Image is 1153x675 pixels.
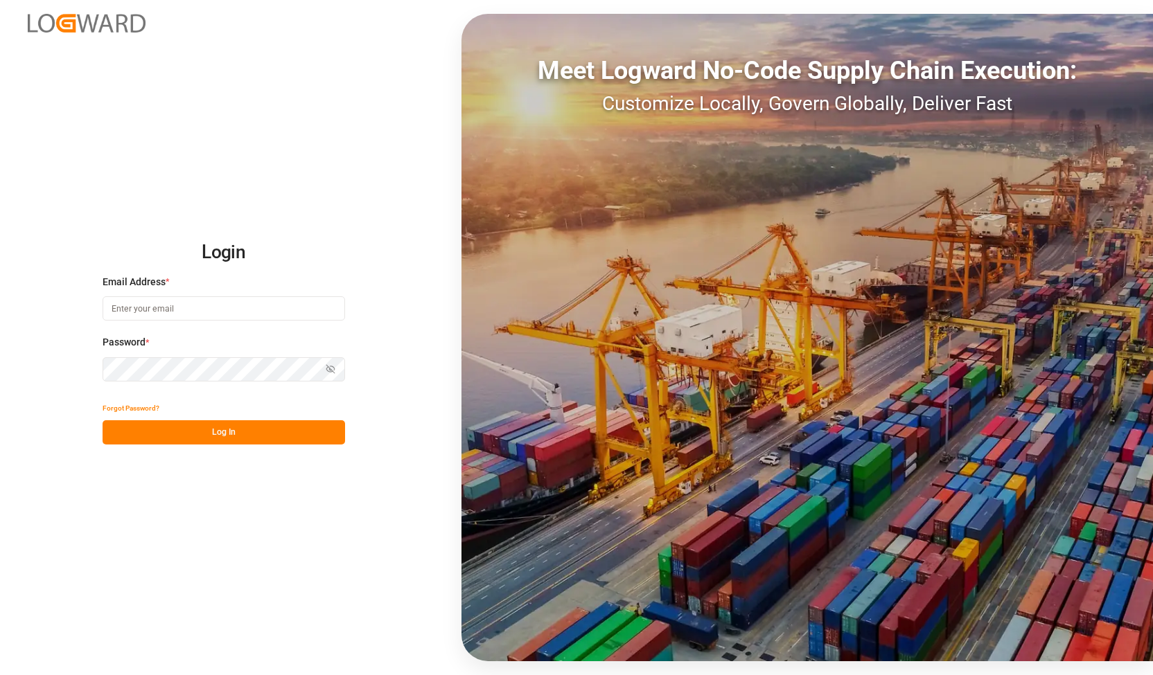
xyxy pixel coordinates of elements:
[103,335,146,350] span: Password
[103,396,159,420] button: Forgot Password?
[103,296,345,321] input: Enter your email
[103,420,345,444] button: Log In
[103,231,345,275] h2: Login
[28,14,146,33] img: Logward_new_orange.png
[461,89,1153,118] div: Customize Locally, Govern Globally, Deliver Fast
[103,275,166,289] span: Email Address
[461,52,1153,89] div: Meet Logward No-Code Supply Chain Execution:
